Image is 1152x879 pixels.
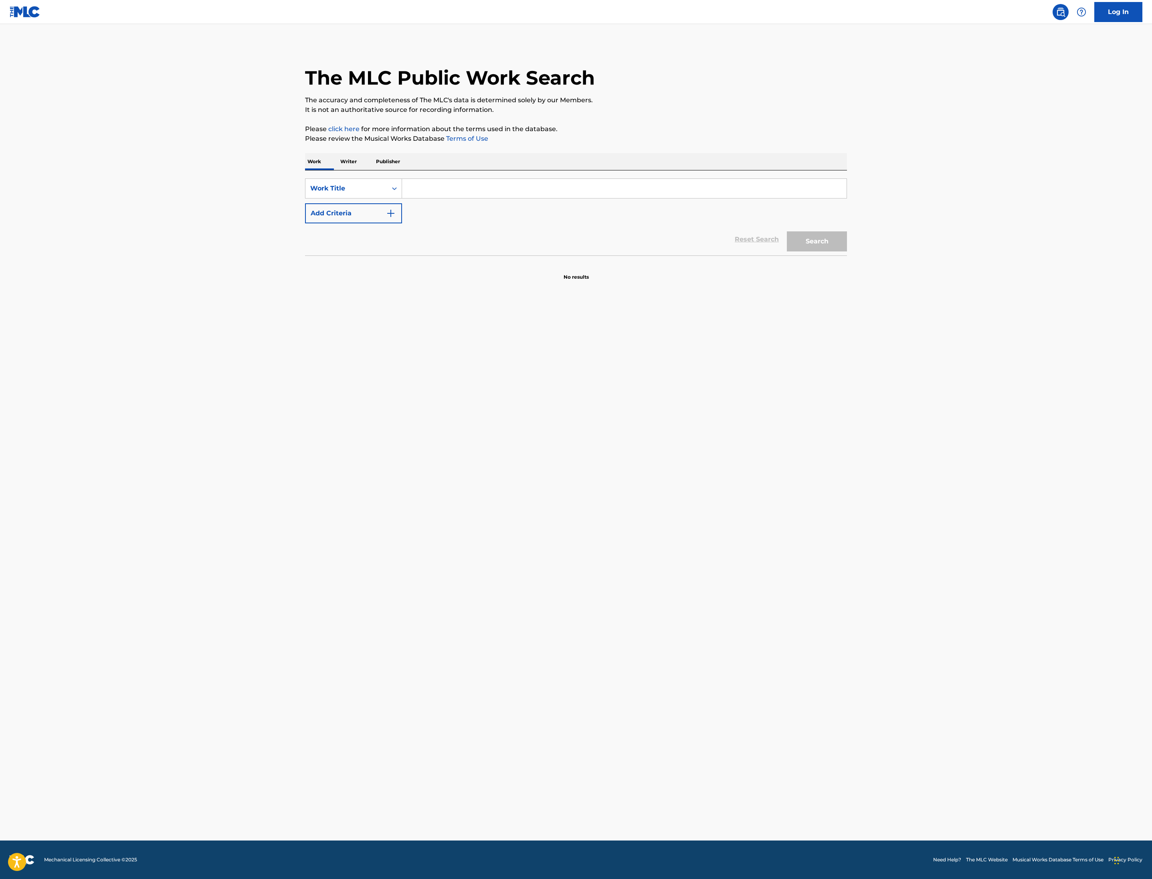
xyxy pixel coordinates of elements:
[328,125,360,133] a: click here
[445,135,488,142] a: Terms of Use
[305,134,847,144] p: Please review the Musical Works Database
[1073,4,1089,20] div: Help
[305,153,323,170] p: Work
[305,178,847,255] form: Search Form
[305,66,595,90] h1: The MLC Public Work Search
[305,95,847,105] p: The accuracy and completeness of The MLC's data is determined solely by our Members.
[1077,7,1086,17] img: help
[1053,4,1069,20] a: Public Search
[305,203,402,223] button: Add Criteria
[1112,841,1152,879] iframe: Chat Widget
[966,856,1008,863] a: The MLC Website
[1013,856,1103,863] a: Musical Works Database Terms of Use
[1114,849,1119,873] div: Drag
[305,124,847,134] p: Please for more information about the terms used in the database.
[1108,856,1142,863] a: Privacy Policy
[564,264,589,281] p: No results
[1094,2,1142,22] a: Log In
[310,184,382,193] div: Work Title
[338,153,359,170] p: Writer
[1056,7,1065,17] img: search
[10,855,34,865] img: logo
[305,105,847,115] p: It is not an authoritative source for recording information.
[44,856,137,863] span: Mechanical Licensing Collective © 2025
[386,209,396,218] img: 9d2ae6d4665cec9f34b9.svg
[10,6,40,18] img: MLC Logo
[374,153,402,170] p: Publisher
[933,856,961,863] a: Need Help?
